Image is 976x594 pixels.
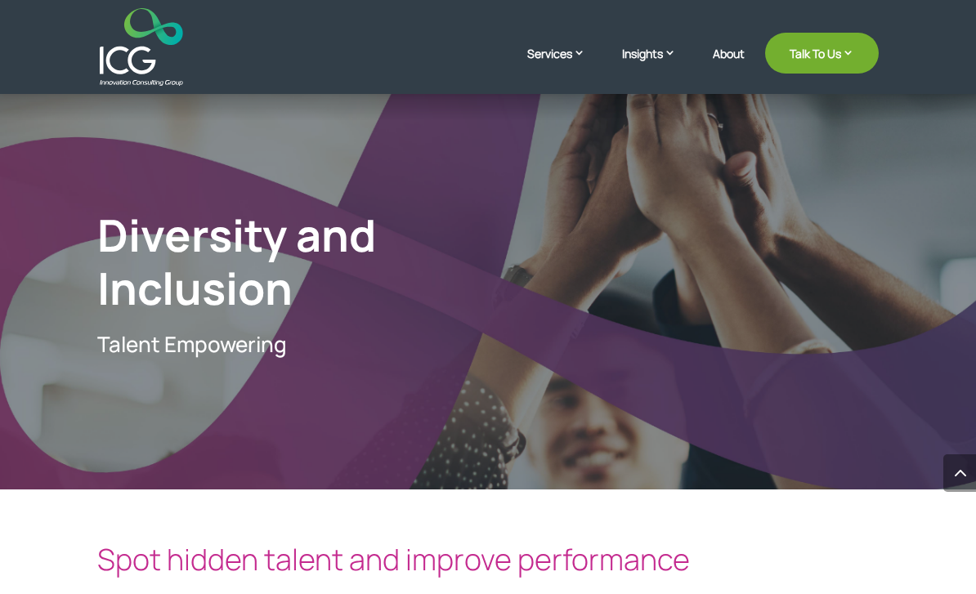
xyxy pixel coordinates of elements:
[894,516,976,594] iframe: Chat Widget
[97,542,878,585] h2: Spot hidden talent and improve performance
[527,45,602,86] a: Services
[713,47,745,86] a: About
[100,8,182,86] img: ICG
[622,45,692,86] a: Insights
[765,33,879,74] a: Talk To Us
[97,208,548,323] h1: Diversity and Inclusion
[97,332,548,357] p: Talent Empowering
